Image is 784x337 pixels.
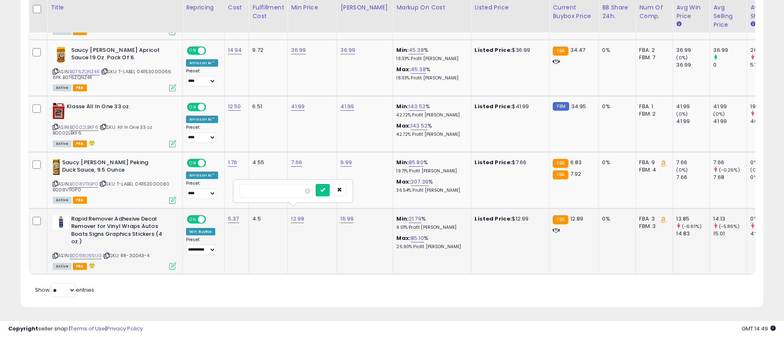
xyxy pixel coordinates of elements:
div: ASIN: [53,215,176,269]
div: 0 [713,61,747,69]
div: 7.68 [713,174,747,181]
div: Markup on Cost [396,3,468,12]
b: Max: [396,65,411,73]
b: Min: [396,215,409,223]
p: 18.33% Profit [PERSON_NAME] [396,75,465,81]
div: Num of Comp. [639,3,669,21]
div: Current Buybox Price [553,3,595,21]
a: 7.66 [291,158,302,167]
small: FBA [553,215,568,224]
div: % [396,235,465,250]
span: All listings currently available for purchase on Amazon [53,263,72,270]
a: 45.38 [409,46,424,54]
small: FBA [553,159,568,168]
a: 85.80 [409,158,423,167]
div: 7.66 [676,159,710,166]
div: 4.5 [252,215,281,223]
div: % [396,103,465,118]
div: Min Price [291,3,333,12]
div: 0% [602,46,629,54]
b: Klasse All In One 33 oz. [67,103,167,113]
span: All listings currently available for purchase on Amazon [53,140,72,147]
b: Listed Price: [475,158,512,166]
div: 26% [750,46,784,54]
p: 36.54% Profit [PERSON_NAME] [396,188,465,193]
small: (-0.26%) [719,167,740,173]
div: Preset: [186,125,218,143]
span: OFF [205,47,218,54]
b: Saucy [PERSON_NAME] Apricot Sauce 19 Oz. Pack Of 6. [71,46,171,64]
div: 6.51 [252,103,281,110]
div: FBA: 3 [639,215,666,223]
div: [PERSON_NAME] [340,3,389,12]
span: OFF [205,216,218,223]
div: Repricing [186,3,221,12]
div: % [396,46,465,62]
div: $7.66 [475,159,543,166]
a: 143.52 [411,122,428,130]
div: $36.99 [475,46,543,54]
div: 41.99 [676,103,710,110]
div: % [396,215,465,230]
span: ON [188,103,198,110]
div: % [396,178,465,193]
a: Terms of Use [70,325,105,332]
span: ON [188,159,198,166]
b: Max: [396,178,411,186]
div: 7.66 [713,159,747,166]
span: ON [188,47,198,54]
span: OFF [205,159,218,166]
small: (0%) [676,167,688,173]
div: 41.99 [676,118,710,125]
b: Min: [396,46,409,54]
span: FBA [73,140,87,147]
a: 12.50 [228,102,241,111]
small: Avg BB Share. [750,21,755,28]
div: 57% [750,61,784,69]
div: 0% [602,159,629,166]
div: 36.99 [713,46,747,54]
small: (0%) [713,111,725,117]
div: 19% [750,103,784,110]
small: FBA [553,46,568,56]
span: | SKU: RR-30043-4 [103,252,149,259]
a: B008VT1GP0 [70,181,98,188]
div: 4% [750,230,784,237]
div: Avg BB Share [750,3,780,21]
img: 517d6m+wyQL._SL40_.jpg [53,159,60,175]
i: hazardous material [87,263,95,268]
div: seller snap | | [8,325,143,333]
b: Max: [396,122,411,130]
div: Win BuyBox [186,228,215,235]
div: Listed Price [475,3,546,12]
b: Max: [396,234,411,242]
span: | SKU: T-LABEL 041153000080 B008VT1GP0 [53,181,170,193]
a: 41.99 [340,102,354,111]
p: 42.72% Profit [PERSON_NAME] [396,132,465,137]
div: 15.01 [713,230,747,237]
span: OFF [205,103,218,110]
a: 1.76 [228,158,237,167]
a: 12.99 [291,215,304,223]
b: Listed Price: [475,102,512,110]
div: Amazon AI * [186,172,218,179]
img: 413KFFRA7JL._SL40_.jpg [53,103,65,119]
small: (-5.86%) [719,223,740,230]
b: Listed Price: [475,215,512,223]
a: Privacy Policy [107,325,143,332]
span: | SKU: T-LABEL 041153000066 6PK B076ZQNZ4R [53,68,172,81]
div: Preset: [186,68,218,87]
a: 207.39 [411,178,428,186]
div: 9.72 [252,46,281,54]
div: Title [51,3,179,12]
a: 21.79 [409,215,421,223]
a: 36.99 [291,46,306,54]
div: Preset: [186,237,218,256]
small: (0%) [676,54,688,61]
b: Min: [396,102,409,110]
span: All listings currently available for purchase on Amazon [53,197,72,204]
span: 34.95 [571,102,586,110]
a: B0002LBKF6 [70,124,98,131]
div: 7.66 [676,174,710,181]
div: FBA: 9 [639,159,666,166]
